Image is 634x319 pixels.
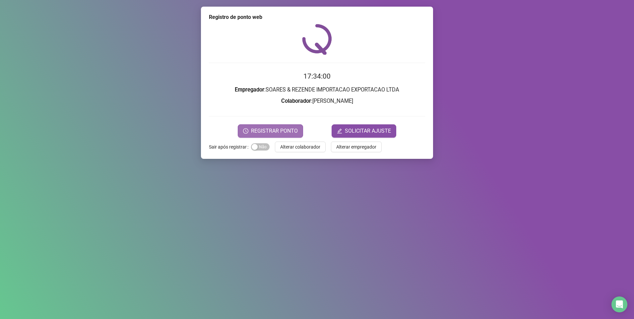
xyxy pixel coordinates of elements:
button: editSOLICITAR AJUSTE [332,124,396,138]
img: QRPoint [302,24,332,55]
span: SOLICITAR AJUSTE [345,127,391,135]
label: Sair após registrar [209,142,251,152]
span: clock-circle [243,128,248,134]
span: Alterar empregador [336,143,376,151]
div: Registro de ponto web [209,13,425,21]
span: REGISTRAR PONTO [251,127,298,135]
span: edit [337,128,342,134]
time: 17:34:00 [303,72,331,80]
button: Alterar colaborador [275,142,326,152]
span: Alterar colaborador [280,143,320,151]
button: REGISTRAR PONTO [238,124,303,138]
button: Alterar empregador [331,142,382,152]
h3: : [PERSON_NAME] [209,97,425,105]
h3: : SOARES & REZENDE IMPORTACAO EXPORTACAO LTDA [209,86,425,94]
strong: Colaborador [281,98,311,104]
strong: Empregador [235,87,264,93]
div: Open Intercom Messenger [611,296,627,312]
